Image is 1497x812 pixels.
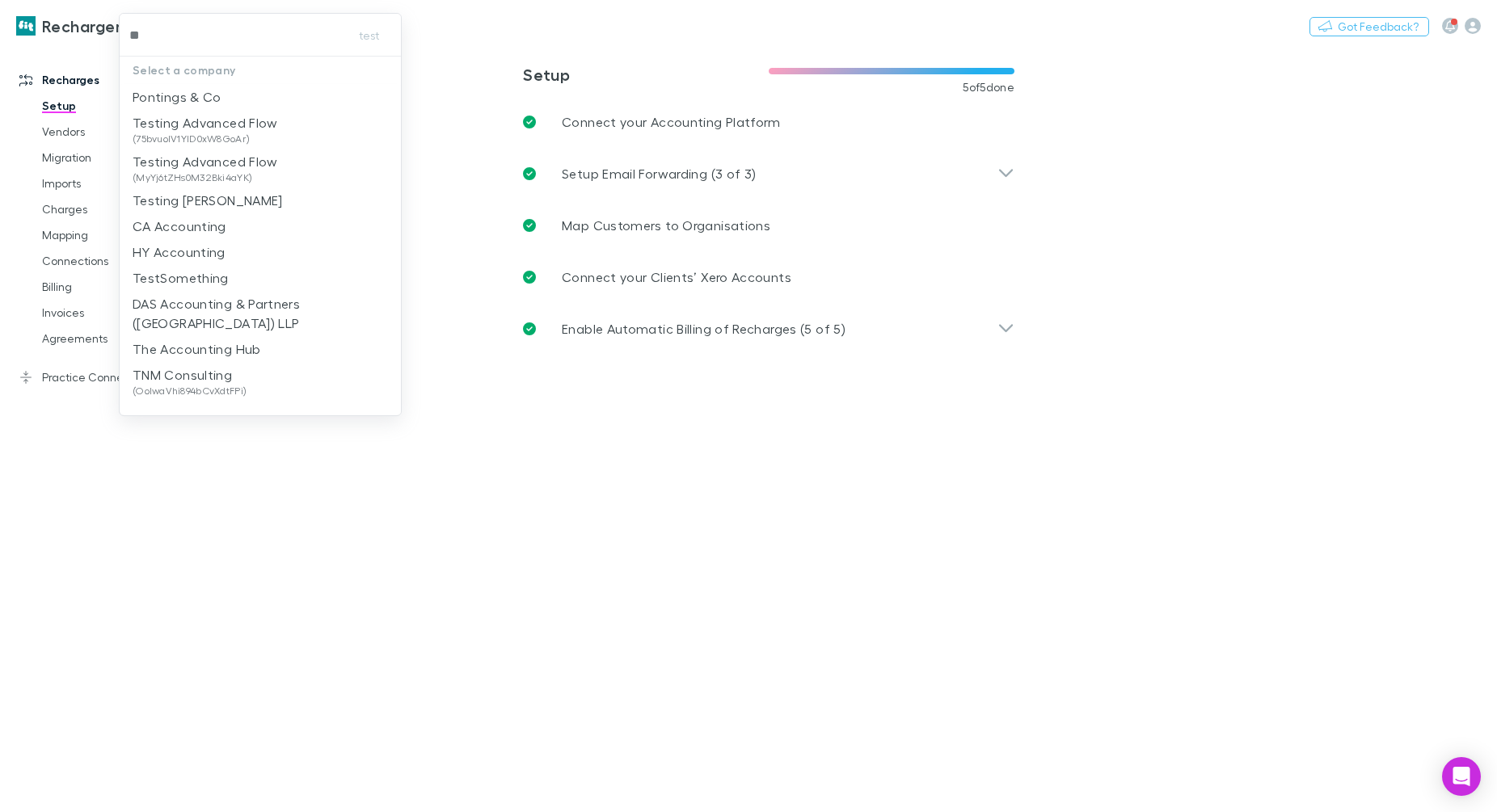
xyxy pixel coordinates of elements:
p: TNM Consulting [133,404,251,423]
span: test [359,26,379,45]
span: (75bvuolV1YlD0xW8GoAr) [133,133,278,145]
p: The Accounting Hub [133,339,261,359]
p: Testing [PERSON_NAME] [133,191,283,210]
span: (OolwaVhi894bCvXdtFPi) [133,385,247,398]
p: HY Accounting [133,242,226,262]
p: Testing Advanced Flow [133,152,278,171]
p: CA Accounting [133,217,226,236]
p: TNM Consulting [133,365,247,385]
div: Open Intercom Messenger [1442,757,1481,796]
p: Select a company [120,57,401,84]
p: Pontings & Co [133,87,221,107]
p: DAS Accounting & Partners ([GEOGRAPHIC_DATA]) LLP [133,294,389,333]
button: test [343,26,394,45]
p: TestSomething [133,268,229,288]
span: (MyYj6tZHs0M32Bki4aYK) [133,171,278,184]
p: Testing Advanced Flow [133,113,278,133]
